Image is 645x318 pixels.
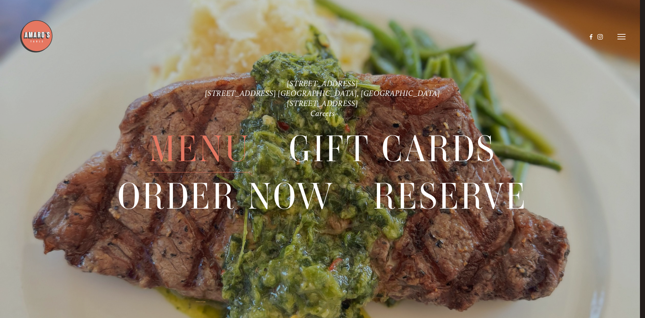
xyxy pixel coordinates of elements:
[310,109,335,118] a: Careers
[205,89,440,98] a: [STREET_ADDRESS] [GEOGRAPHIC_DATA], [GEOGRAPHIC_DATA]
[287,79,358,88] a: [STREET_ADDRESS]
[149,126,251,172] a: Menu
[19,20,53,53] img: Amaro's Table
[289,126,496,172] a: Gift Cards
[373,173,527,219] a: Reserve
[118,173,335,219] a: Order Now
[287,99,358,108] a: [STREET_ADDRESS]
